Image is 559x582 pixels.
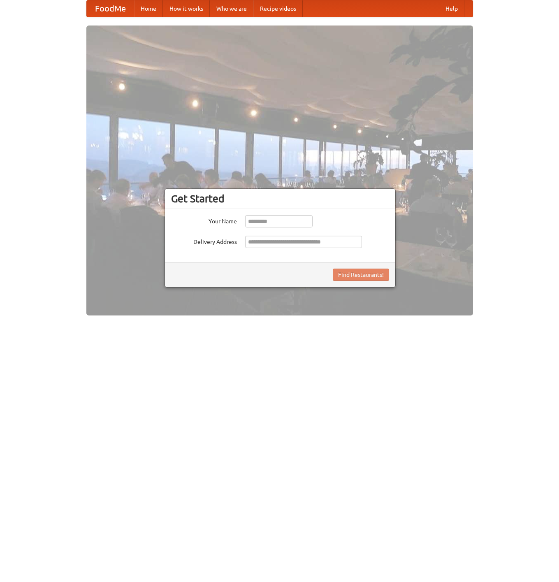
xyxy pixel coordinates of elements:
[171,236,237,246] label: Delivery Address
[87,0,134,17] a: FoodMe
[134,0,163,17] a: Home
[163,0,210,17] a: How it works
[171,192,389,205] h3: Get Started
[210,0,253,17] a: Who we are
[171,215,237,225] label: Your Name
[439,0,464,17] a: Help
[333,269,389,281] button: Find Restaurants!
[253,0,303,17] a: Recipe videos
